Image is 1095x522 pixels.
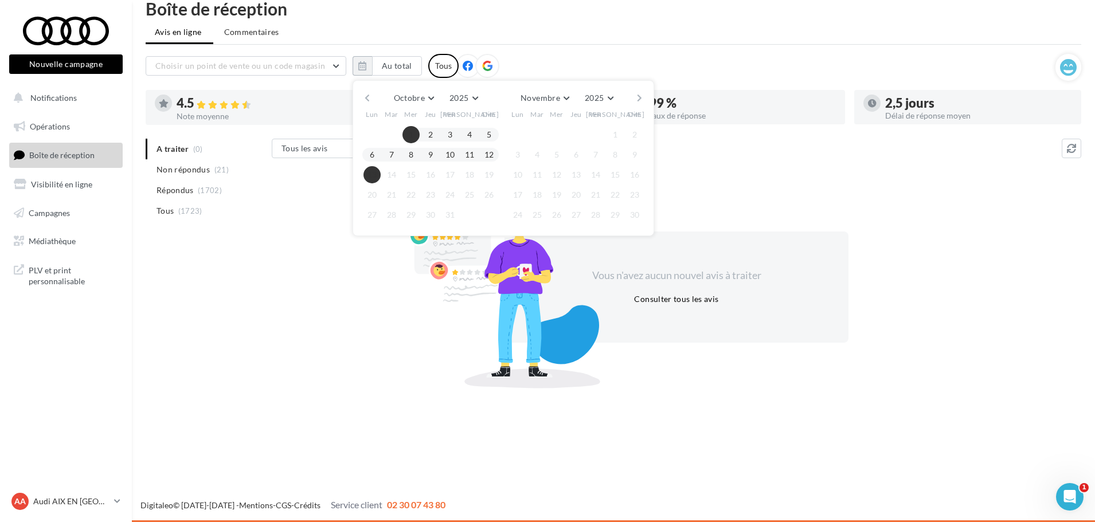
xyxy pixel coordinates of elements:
[140,500,173,510] a: Digitaleo
[276,500,291,510] a: CGS
[568,186,585,203] button: 20
[509,206,526,223] button: 24
[383,166,400,183] button: 14
[480,186,498,203] button: 26
[422,146,439,163] button: 9
[607,126,624,143] button: 1
[140,500,445,510] span: © [DATE]-[DATE] - - -
[885,112,1072,120] div: Délai de réponse moyen
[7,229,125,253] a: Médiathèque
[449,93,468,103] span: 2025
[394,93,425,103] span: Octobre
[425,109,436,119] span: Jeu
[178,206,202,215] span: (1723)
[441,146,459,163] button: 10
[441,126,459,143] button: 3
[402,146,420,163] button: 8
[529,206,546,223] button: 25
[29,262,118,287] span: PLV et print personnalisable
[548,166,565,183] button: 12
[607,206,624,223] button: 29
[402,126,420,143] button: 1
[649,112,836,120] div: Taux de réponse
[157,164,210,175] span: Non répondus
[587,206,604,223] button: 28
[30,93,77,103] span: Notifications
[587,166,604,183] button: 14
[586,109,645,119] span: [PERSON_NAME]
[422,186,439,203] button: 23
[157,205,174,217] span: Tous
[580,90,617,106] button: 2025
[177,112,363,120] div: Note moyenne
[482,109,496,119] span: Dim
[629,292,723,306] button: Consulter tous les avis
[548,146,565,163] button: 5
[363,206,381,223] button: 27
[529,166,546,183] button: 11
[626,146,643,163] button: 9
[402,186,420,203] button: 22
[7,172,125,197] a: Visibilité en ligne
[9,490,123,512] a: AA Audi AIX EN [GEOGRAPHIC_DATA]
[402,166,420,183] button: 15
[404,109,418,119] span: Mer
[1056,483,1084,511] iframe: Intercom live chat
[461,166,478,183] button: 18
[9,54,123,74] button: Nouvelle campagne
[7,143,125,167] a: Boîte de réception
[14,496,26,507] span: AA
[480,126,498,143] button: 5
[363,146,381,163] button: 6
[29,207,70,217] span: Campagnes
[607,166,624,183] button: 15
[587,146,604,163] button: 7
[885,97,1072,109] div: 2,5 jours
[383,186,400,203] button: 21
[157,185,194,196] span: Répondus
[461,186,478,203] button: 25
[568,166,585,183] button: 13
[29,150,95,160] span: Boîte de réception
[628,109,642,119] span: Dim
[33,496,109,507] p: Audi AIX EN [GEOGRAPHIC_DATA]
[7,86,120,110] button: Notifications
[363,166,381,183] button: 13
[29,236,76,246] span: Médiathèque
[294,500,320,510] a: Crédits
[1080,483,1089,492] span: 1
[441,166,459,183] button: 17
[529,146,546,163] button: 4
[214,165,229,174] span: (21)
[7,258,125,292] a: PLV et print personnalisable
[239,500,273,510] a: Mentions
[516,90,574,106] button: Novembre
[626,166,643,183] button: 16
[461,126,478,143] button: 4
[440,109,499,119] span: [PERSON_NAME]
[509,146,526,163] button: 3
[146,56,346,76] button: Choisir un point de vente ou un code magasin
[480,166,498,183] button: 19
[224,26,279,38] span: Commentaires
[30,121,70,131] span: Opérations
[422,206,439,223] button: 30
[480,146,498,163] button: 12
[177,97,363,110] div: 4.5
[353,56,422,76] button: Au total
[607,146,624,163] button: 8
[529,186,546,203] button: 18
[7,201,125,225] a: Campagnes
[366,109,378,119] span: Lun
[155,61,325,70] span: Choisir un point de vente ou un code magasin
[7,115,125,139] a: Opérations
[331,499,382,510] span: Service client
[568,146,585,163] button: 6
[509,166,526,183] button: 10
[445,90,482,106] button: 2025
[585,93,604,103] span: 2025
[31,179,92,189] span: Visibilité en ligne
[626,206,643,223] button: 30
[422,166,439,183] button: 16
[372,56,422,76] button: Au total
